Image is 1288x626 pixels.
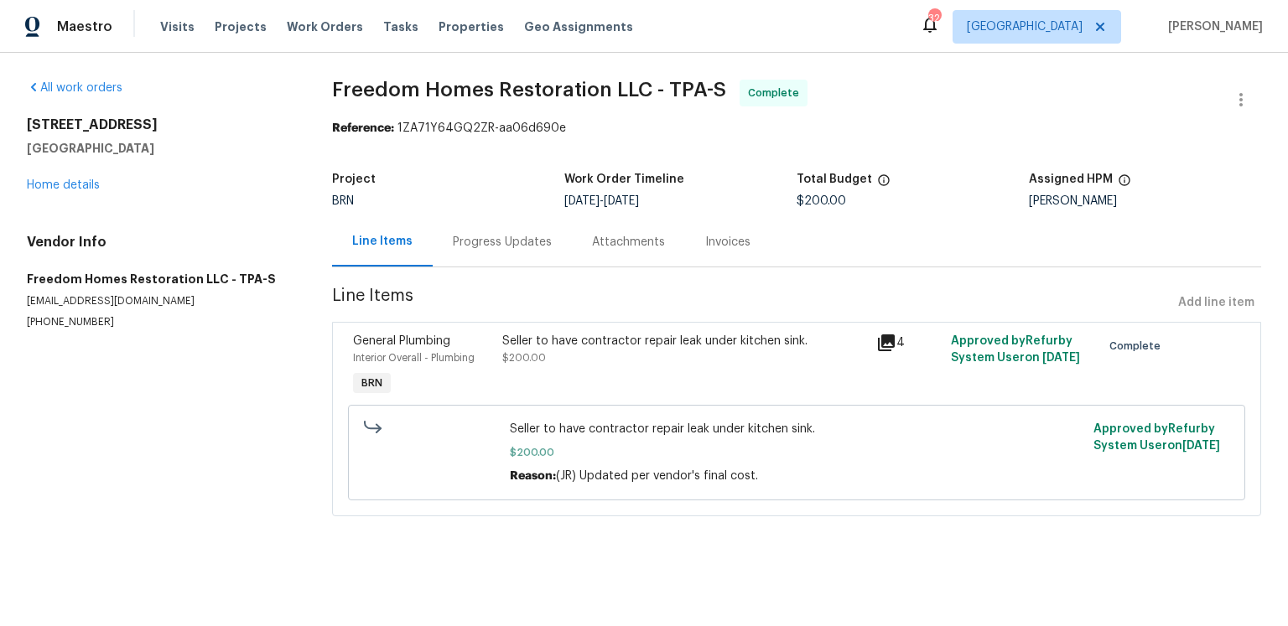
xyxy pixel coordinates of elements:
[332,195,354,207] span: BRN
[877,173,891,195] span: The total cost of line items that have been proposed by Opendoor. This sum includes line items th...
[705,234,750,251] div: Invoices
[502,353,546,363] span: $200.00
[748,85,806,101] span: Complete
[876,333,941,353] div: 4
[1109,338,1167,354] span: Complete
[332,287,1171,318] span: Line Items
[797,173,872,185] h5: Total Budget
[332,120,1261,137] div: 1ZA71Y64GQ2ZR-aa06d690e
[352,233,413,250] div: Line Items
[27,179,100,191] a: Home details
[502,333,866,349] div: Seller to have contractor repair leak under kitchen sink.
[1029,195,1261,207] div: [PERSON_NAME]
[564,173,684,185] h5: Work Order Timeline
[556,470,758,482] span: (JR) Updated per vendor's final cost.
[510,421,1083,437] span: Seller to have contractor repair leak under kitchen sink.
[355,375,389,391] span: BRN
[27,140,292,157] h5: [GEOGRAPHIC_DATA]
[928,10,940,27] div: 32
[564,195,639,207] span: -
[797,195,846,207] span: $200.00
[383,21,418,33] span: Tasks
[27,116,292,133] h2: [STREET_ADDRESS]
[1029,173,1113,185] h5: Assigned HPM
[1118,173,1131,195] span: The hpm assigned to this work order.
[1093,423,1220,452] span: Approved by Refurby System User on
[27,271,292,287] h5: Freedom Homes Restoration LLC - TPA-S
[332,122,394,134] b: Reference:
[353,335,450,347] span: General Plumbing
[510,470,556,482] span: Reason:
[1182,440,1220,452] span: [DATE]
[453,234,552,251] div: Progress Updates
[27,315,292,329] p: [PHONE_NUMBER]
[1161,18,1263,35] span: [PERSON_NAME]
[439,18,504,35] span: Properties
[524,18,633,35] span: Geo Assignments
[215,18,267,35] span: Projects
[160,18,195,35] span: Visits
[1042,352,1080,364] span: [DATE]
[287,18,363,35] span: Work Orders
[564,195,600,207] span: [DATE]
[27,234,292,251] h4: Vendor Info
[332,173,376,185] h5: Project
[951,335,1080,364] span: Approved by Refurby System User on
[510,444,1083,461] span: $200.00
[604,195,639,207] span: [DATE]
[27,294,292,308] p: [EMAIL_ADDRESS][DOMAIN_NAME]
[967,18,1083,35] span: [GEOGRAPHIC_DATA]
[332,80,726,100] span: Freedom Homes Restoration LLC - TPA-S
[353,353,475,363] span: Interior Overall - Plumbing
[27,82,122,94] a: All work orders
[592,234,665,251] div: Attachments
[57,18,112,35] span: Maestro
